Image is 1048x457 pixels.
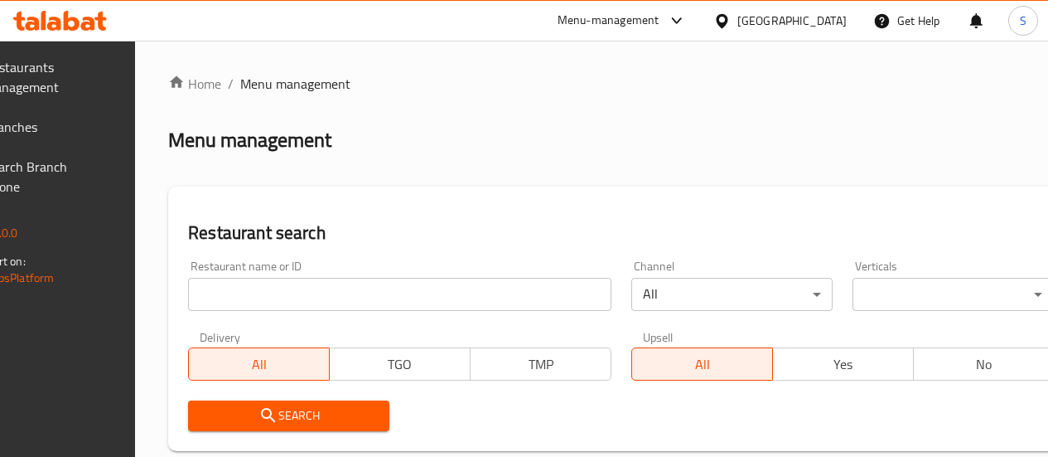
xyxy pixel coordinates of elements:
[336,352,464,377] span: TGO
[200,331,241,343] label: Delivery
[1020,12,1026,30] span: S
[188,278,611,311] input: Search for restaurant name or ID..
[643,331,674,343] label: Upsell
[631,278,833,311] div: All
[631,348,773,381] button: All
[470,348,611,381] button: TMP
[737,12,847,30] div: [GEOGRAPHIC_DATA]
[240,74,350,94] span: Menu management
[168,127,331,153] h2: Menu management
[201,406,376,426] span: Search
[477,352,605,377] span: TMP
[228,74,234,94] li: /
[329,348,471,381] button: TGO
[780,352,907,377] span: Yes
[168,74,221,94] a: Home
[639,352,766,377] span: All
[558,11,659,31] div: Menu-management
[772,348,914,381] button: Yes
[188,401,389,431] button: Search
[188,348,330,381] button: All
[920,352,1048,377] span: No
[196,352,323,377] span: All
